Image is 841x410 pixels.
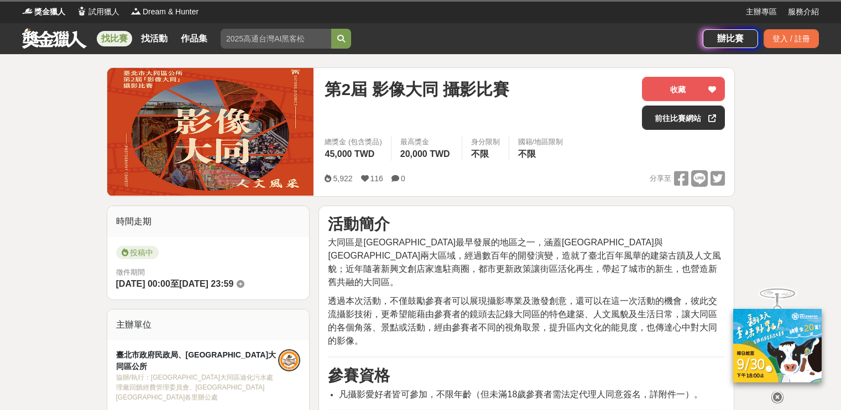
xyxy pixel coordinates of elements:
strong: 活動簡介 [328,215,390,233]
div: 協辦/執行： [GEOGRAPHIC_DATA]大同區迪化污水處理廠回饋經費管理委員會、[GEOGRAPHIC_DATA][GEOGRAPHIC_DATA]各里辦公處 [116,372,279,402]
a: 找比賽 [97,31,132,46]
span: 大同區是[GEOGRAPHIC_DATA]最早發展的地區之一，涵蓋[GEOGRAPHIC_DATA]與[GEOGRAPHIC_DATA]兩大區域，經過數百年的開發演變，造就了臺北百年風華的建築古... [328,238,721,287]
span: 最高獎金 [400,136,453,148]
img: Logo [76,6,87,17]
img: Cover Image [107,68,314,196]
div: 主辦單位 [107,309,310,340]
span: 20,000 TWD [400,149,450,159]
span: 分享至 [650,170,671,187]
span: 不限 [518,149,536,159]
img: Logo [130,6,142,17]
span: 第2屆 影像大同 攝影比賽 [325,77,509,102]
span: 5,922 [333,174,352,183]
span: 凡攝影愛好者皆可參加，不限年齡（但未滿18歲參賽者需法定代理人同意簽名，詳附件一）。 [339,390,703,399]
div: 臺北市政府民政局、[GEOGRAPHIC_DATA]大同區公所 [116,349,279,372]
a: 前往比賽網站 [642,106,725,130]
span: 總獎金 (包含獎品) [325,136,382,148]
span: 不限 [471,149,489,159]
a: 找活動 [137,31,172,46]
span: 試用獵人 [88,6,119,18]
span: 45,000 TWD [325,149,374,159]
img: Logo [22,6,33,17]
div: 國籍/地區限制 [518,136,563,148]
a: 服務介紹 [788,6,819,18]
a: LogoDream & Hunter [130,6,199,18]
button: 收藏 [642,77,725,101]
span: 獎金獵人 [34,6,65,18]
a: 作品集 [176,31,212,46]
span: 投稿中 [116,246,159,259]
a: 主辦專區 [746,6,777,18]
a: Logo試用獵人 [76,6,119,18]
input: 2025高通台灣AI黑客松 [221,29,331,49]
a: Logo獎金獵人 [22,6,65,18]
img: ff197300-f8ee-455f-a0ae-06a3645bc375.jpg [733,309,822,382]
div: 身分限制 [471,136,500,148]
span: [DATE] 23:59 [179,279,233,288]
span: 透過本次活動，不僅鼓勵參賽者可以展現攝影專業及激發創意，還可以在這一次活動的機會，彼此交流攝影技術，更希望能藉由參賽者的鏡頭去記錄大同區的特色建築、人文風貌及生活日常，讓大同區的各個角落、景點或... [328,296,717,345]
div: 時間走期 [107,206,310,237]
span: [DATE] 00:00 [116,279,170,288]
span: 至 [170,279,179,288]
div: 登入 / 註冊 [764,29,819,48]
span: 徵件期間 [116,268,145,276]
span: Dream & Hunter [143,6,199,18]
span: 0 [401,174,405,183]
strong: 參賽資格 [328,367,390,384]
span: 116 [370,174,383,183]
a: 辦比賽 [703,29,758,48]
